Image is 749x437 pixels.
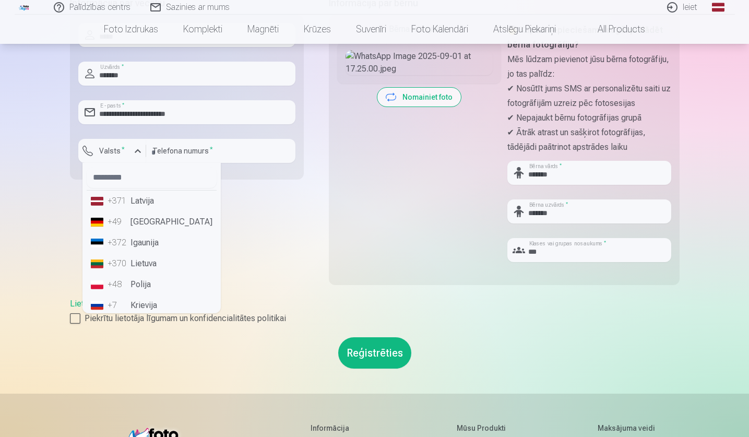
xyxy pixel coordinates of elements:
[507,111,671,125] p: ✔ Nepajaukt bērnu fotogrāfijas grupā
[108,237,128,249] div: +372
[171,15,235,44] a: Komplekti
[291,15,343,44] a: Krūzes
[87,232,217,253] li: Igaunija
[87,274,217,295] li: Polija
[70,298,680,325] div: ,
[507,52,671,81] p: Mēs lūdzam pievienot jūsu bērna fotogrāfiju, jo tas palīdz:
[377,88,461,107] button: Nomainiet foto
[19,4,30,10] img: /fa1
[346,50,493,75] img: WhatsApp Image 2025-09-01 at 17.25.00.jpeg
[311,423,371,433] h5: Informācija
[108,257,128,270] div: +370
[507,125,671,155] p: ✔ Ātrāk atrast un sašķirot fotogrāfijas, tādējādi paātrinot apstrādes laiku
[87,211,217,232] li: [GEOGRAPHIC_DATA]
[108,195,128,207] div: +371
[235,15,291,44] a: Magnēti
[70,312,680,325] label: Piekrītu lietotāja līgumam un konfidencialitātes politikai
[108,216,128,228] div: +49
[78,139,146,163] button: Valsts*
[338,337,411,369] button: Reģistrēties
[399,15,481,44] a: Foto kalendāri
[568,15,658,44] a: All products
[78,163,146,171] div: Lauks ir obligāts
[507,81,671,111] p: ✔ Nosūtīt jums SMS ar personalizētu saiti uz fotogrāfijām uzreiz pēc fotosesijas
[108,299,128,312] div: +7
[598,423,655,433] h5: Maksājuma veidi
[481,15,568,44] a: Atslēgu piekariņi
[87,253,217,274] li: Lietuva
[457,423,512,433] h5: Mūsu produkti
[108,278,128,291] div: +48
[95,146,129,156] label: Valsts
[87,191,217,211] li: Latvija
[91,15,171,44] a: Foto izdrukas
[343,15,399,44] a: Suvenīri
[70,299,136,309] a: Lietošanas līgums
[87,295,217,316] li: Krievija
